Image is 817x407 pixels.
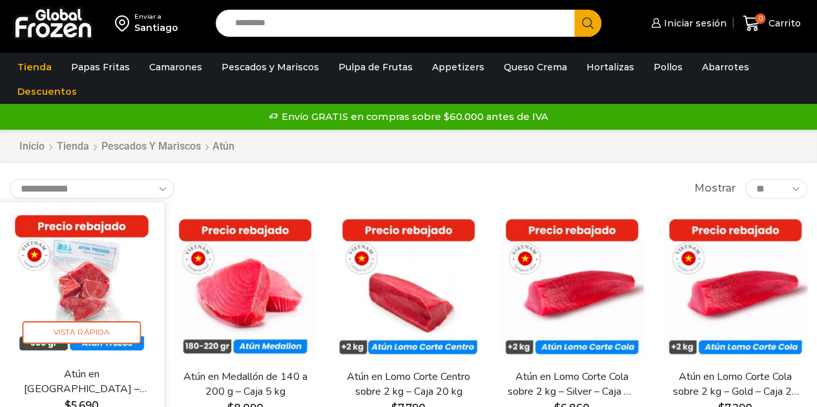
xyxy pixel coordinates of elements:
a: Camarones [143,55,209,79]
a: Atún en Medallón de 140 a 200 g – Caja 5 kg [180,370,310,399]
a: Tienda [56,139,90,154]
span: Iniciar sesión [661,17,727,30]
a: Inicio [19,139,45,154]
select: Pedido de la tienda [10,179,174,199]
a: Atún en Lomo Corte Centro sobre 2 kg – Caja 20 kg [344,370,473,399]
nav: Breadcrumb [19,139,234,154]
a: Pulpa de Frutas [332,55,419,79]
span: Carrito [765,17,801,30]
a: Papas Fritas [65,55,136,79]
button: Search button [574,10,601,37]
h1: Atún [212,140,234,152]
a: Tienda [11,55,58,79]
a: 0 Carrito [739,8,804,39]
a: Abarrotes [696,55,756,79]
a: Atún en Lomo Corte Cola sobre 2 kg – Silver – Caja 20 kg [507,370,637,399]
a: Pollos [647,55,689,79]
a: Descuentos [11,79,83,104]
div: Enviar a [134,12,178,21]
span: 0 [755,14,765,24]
a: Hortalizas [580,55,641,79]
a: Atún en [GEOGRAPHIC_DATA] – Caja 10 kg [16,366,147,397]
a: Atún en Lomo Corte Cola sobre 2 kg – Gold – Caja 20 kg [670,370,800,399]
a: Pescados y Mariscos [215,55,326,79]
img: address-field-icon.svg [115,12,134,34]
span: Mostrar [694,181,736,196]
a: Appetizers [426,55,491,79]
span: Vista Rápida [23,321,141,344]
div: Santiago [134,21,178,34]
a: Iniciar sesión [648,10,727,36]
a: Pescados y Mariscos [101,139,202,154]
a: Queso Crema [497,55,574,79]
